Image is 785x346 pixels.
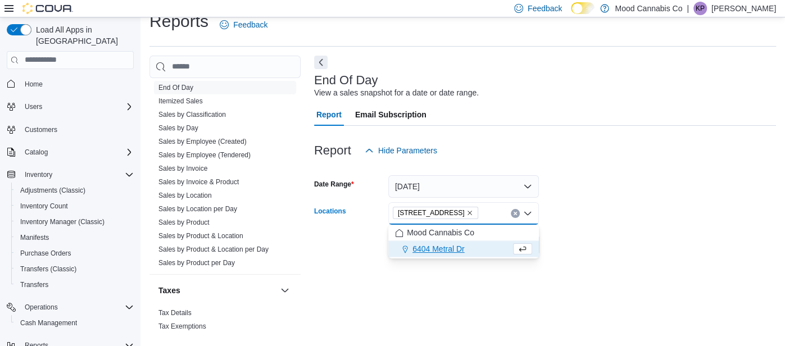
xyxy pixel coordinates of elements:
[20,265,76,274] span: Transfers (Classic)
[25,303,58,312] span: Operations
[16,316,81,330] a: Cash Management
[158,218,210,227] span: Sales by Product
[22,3,73,14] img: Cova
[158,322,206,331] span: Tax Exemptions
[412,243,465,254] span: 6404 Metral Dr
[158,309,192,317] a: Tax Details
[20,145,52,159] button: Catalog
[158,192,212,199] a: Sales by Location
[20,186,85,195] span: Adjustments (Classic)
[20,100,47,113] button: Users
[11,315,138,331] button: Cash Management
[25,125,57,134] span: Customers
[11,183,138,198] button: Adjustments (Classic)
[158,285,276,296] button: Taxes
[16,199,134,213] span: Inventory Count
[158,110,226,119] span: Sales by Classification
[278,284,292,297] button: Taxes
[687,2,689,15] p: |
[11,261,138,277] button: Transfers (Classic)
[314,74,378,87] h3: End Of Day
[20,301,62,314] button: Operations
[158,83,193,92] span: End Of Day
[158,165,207,172] a: Sales by Invoice
[615,2,682,15] p: Mood Cannabis Co
[511,209,520,218] button: Clear input
[158,258,235,267] span: Sales by Product per Day
[16,184,134,197] span: Adjustments (Classic)
[158,84,193,92] a: End Of Day
[20,318,77,327] span: Cash Management
[314,207,346,216] label: Locations
[528,3,562,14] span: Feedback
[398,207,465,218] span: [STREET_ADDRESS]
[523,209,532,218] button: Close list of options
[20,202,68,211] span: Inventory Count
[149,10,208,33] h1: Reports
[31,24,134,47] span: Load All Apps in [GEOGRAPHIC_DATA]
[158,308,192,317] span: Tax Details
[388,225,539,257] div: Choose from the following options
[314,87,479,99] div: View a sales snapshot for a date or date range.
[158,245,269,254] span: Sales by Product & Location per Day
[20,249,71,258] span: Purchase Orders
[2,76,138,92] button: Home
[158,232,243,240] a: Sales by Product & Location
[158,259,235,267] a: Sales by Product per Day
[149,81,301,274] div: Sales
[20,168,57,181] button: Inventory
[158,245,269,253] a: Sales by Product & Location per Day
[388,241,539,257] button: 6404 Metral Dr
[316,103,342,126] span: Report
[20,301,134,314] span: Operations
[158,322,206,330] a: Tax Exemptions
[2,299,138,315] button: Operations
[16,215,134,229] span: Inventory Manager (Classic)
[16,231,134,244] span: Manifests
[388,175,539,198] button: [DATE]
[16,316,134,330] span: Cash Management
[11,198,138,214] button: Inventory Count
[16,262,81,276] a: Transfers (Classic)
[2,144,138,160] button: Catalog
[20,280,48,289] span: Transfers
[16,247,134,260] span: Purchase Orders
[158,218,210,226] a: Sales by Product
[16,231,53,244] a: Manifests
[20,100,134,113] span: Users
[2,121,138,138] button: Customers
[696,2,705,15] span: KP
[158,231,243,240] span: Sales by Product & Location
[711,2,776,15] p: [PERSON_NAME]
[158,151,251,160] span: Sales by Employee (Tendered)
[407,227,474,238] span: Mood Cannabis Co
[16,278,53,292] a: Transfers
[11,230,138,245] button: Manifests
[25,148,48,157] span: Catalog
[158,124,198,132] a: Sales by Day
[314,144,351,157] h3: Report
[20,217,105,226] span: Inventory Manager (Classic)
[360,139,442,162] button: Hide Parameters
[20,78,47,91] a: Home
[314,56,328,69] button: Next
[693,2,707,15] div: Kirsten Power
[16,278,134,292] span: Transfers
[11,245,138,261] button: Purchase Orders
[355,103,426,126] span: Email Subscription
[158,97,203,106] span: Itemized Sales
[25,170,52,179] span: Inventory
[466,210,473,216] button: Remove 3923 Victoria Ave from selection in this group
[393,207,479,219] span: 3923 Victoria Ave
[20,168,134,181] span: Inventory
[20,77,134,91] span: Home
[20,122,134,136] span: Customers
[158,205,237,213] a: Sales by Location per Day
[158,177,239,186] span: Sales by Invoice & Product
[2,167,138,183] button: Inventory
[20,123,62,136] a: Customers
[158,178,239,186] a: Sales by Invoice & Product
[158,191,212,200] span: Sales by Location
[16,199,72,213] a: Inventory Count
[25,80,43,89] span: Home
